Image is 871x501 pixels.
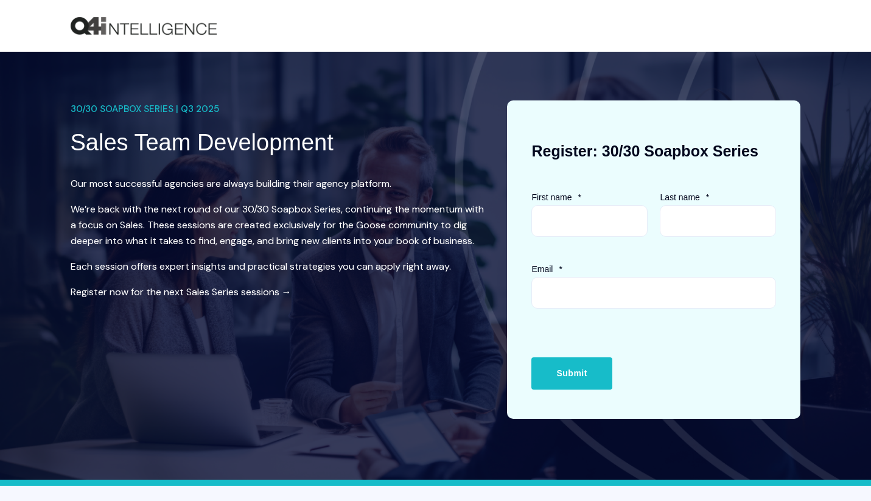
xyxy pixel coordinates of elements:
h1: Sales Team Development [71,127,478,158]
p: Our most successful agencies are always building their agency platform. [71,176,489,192]
input: Submit [531,357,612,389]
span: 30/30 SOAPBOX SERIES | Q3 2025 [71,100,219,118]
p: Register now for the next Sales Series sessions → [71,284,489,300]
span: Email [531,264,553,274]
p: We’re back with the next round of our 30/30 Soapbox Series, continuing the momentum with a focus ... [71,201,489,249]
span: First name [531,192,572,202]
span: Last name [660,192,699,202]
h3: Register: 30/30 Soapbox Series [531,125,776,177]
p: Each session offers expert insights and practical strategies you can apply right away. [71,259,489,275]
a: Back to Home [71,17,217,35]
img: Q4intelligence, LLC logo [71,17,217,35]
